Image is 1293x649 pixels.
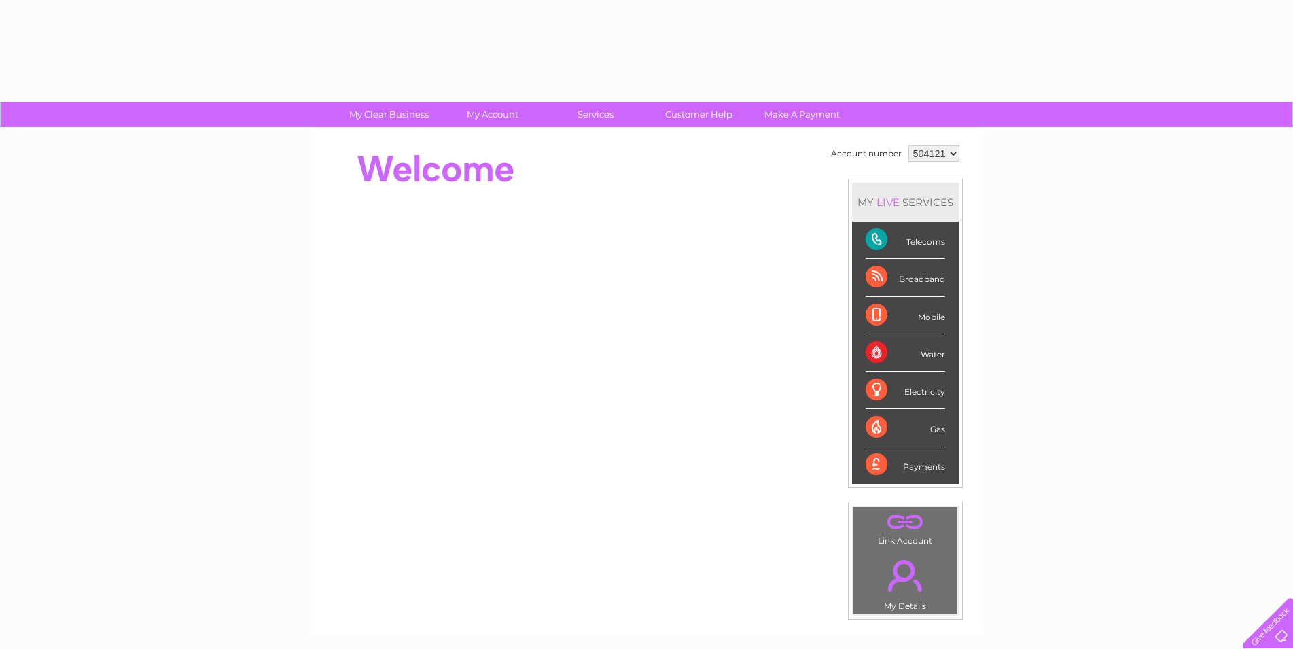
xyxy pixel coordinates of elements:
div: Electricity [866,372,945,409]
div: Payments [866,446,945,483]
td: My Details [853,548,958,615]
div: Water [866,334,945,372]
div: Gas [866,409,945,446]
a: . [857,510,954,534]
div: Mobile [866,297,945,334]
a: My Clear Business [333,102,445,127]
a: Services [539,102,652,127]
a: Customer Help [643,102,755,127]
a: My Account [436,102,548,127]
a: . [857,552,954,599]
a: Make A Payment [746,102,858,127]
div: MY SERVICES [852,183,959,222]
div: LIVE [874,196,902,209]
div: Telecoms [866,222,945,259]
td: Account number [828,142,905,165]
td: Link Account [853,506,958,549]
div: Broadband [866,259,945,296]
